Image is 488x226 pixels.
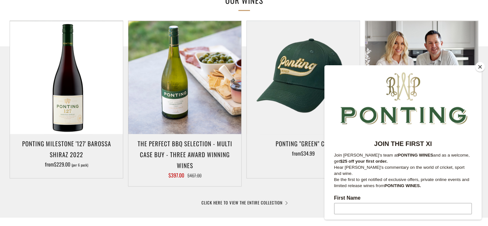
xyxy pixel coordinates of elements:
[247,138,360,170] a: Ponting "Green" Cap from$34.99
[10,87,148,99] p: Join [PERSON_NAME]'s team at and as a welcome, get
[128,138,241,178] a: The perfect BBQ selection - MULTI CASE BUY - Three award winning wines $397.00 $467.00
[187,172,201,179] span: $467.00
[10,157,148,165] label: Last Name
[475,62,485,72] button: Close
[13,138,120,160] h3: Ponting Milestone '127' Barossa Shiraz 2022
[10,111,148,123] p: Be the first to get notified of exclusive offers, private online events and limited release wines...
[168,171,184,179] span: $397.00
[10,138,123,170] a: Ponting Milestone '127' Barossa Shiraz 2022 from$229.00 (per 6 pack)
[301,149,315,157] span: $34.99
[60,118,97,123] strong: PONTING WINES.
[72,163,88,167] span: (per 6 pack)
[201,199,287,206] a: CLICK HERE TO VIEW THE ENTIRE COLLECTION
[50,75,107,82] strong: JOIN THE FIRST XI
[10,184,148,192] label: Email
[54,160,70,168] span: $229.00
[292,149,315,157] span: from
[250,138,356,149] h3: Ponting "Green" Cap
[10,130,148,138] label: First Name
[10,99,148,111] p: Hear [PERSON_NAME]'s commentary on the world of cricket, sport and wine.
[45,160,88,168] span: from
[16,94,63,98] strong: $25 off your first order.
[73,87,109,92] strong: PONTING WINES
[10,211,148,222] input: Subscribe
[132,138,238,171] h3: The perfect BBQ selection - MULTI CASE BUY - Three award winning wines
